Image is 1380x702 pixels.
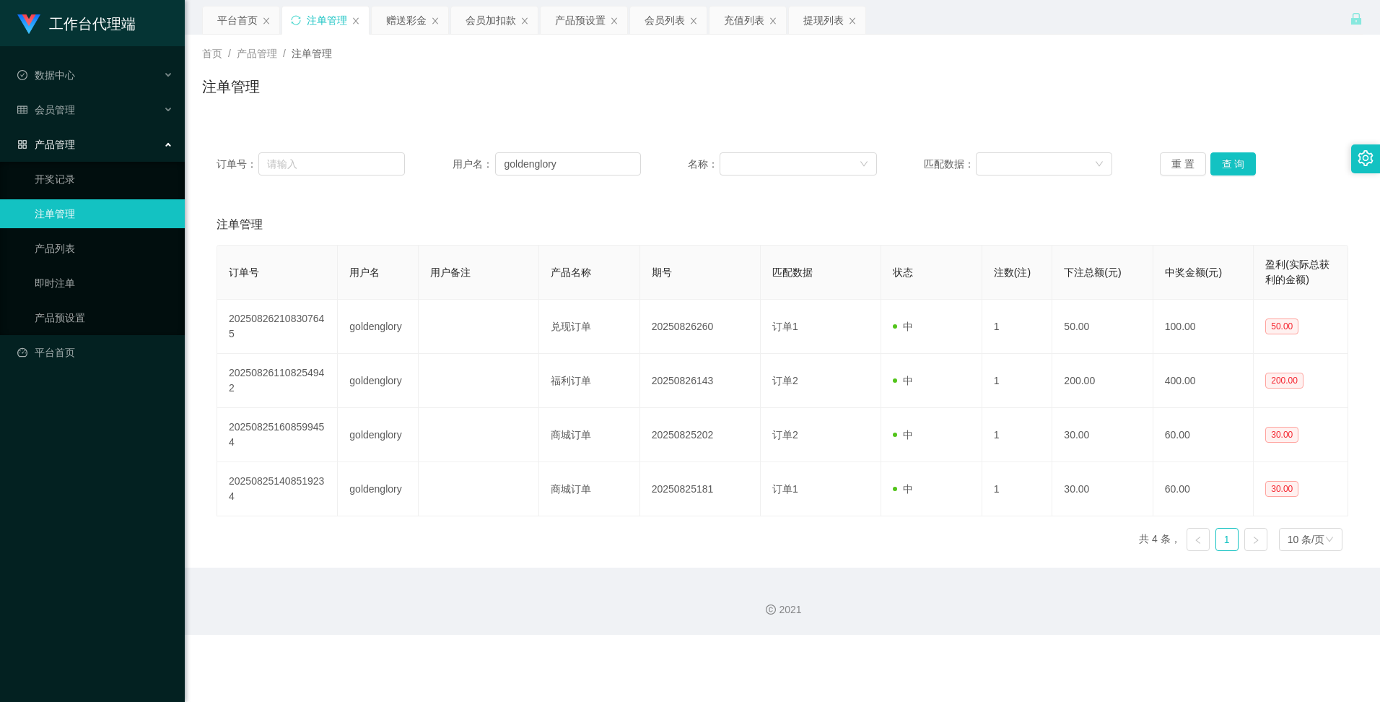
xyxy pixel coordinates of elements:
[17,104,75,116] span: 会员管理
[17,105,27,115] i: 图标: table
[1288,529,1324,550] div: 10 条/页
[924,157,976,172] span: 匹配数据：
[1064,266,1121,278] span: 下注总额(元)
[640,408,761,462] td: 20250825202
[610,17,619,25] i: 图标: close
[17,14,40,35] img: logo.9652507e.png
[772,375,798,386] span: 订单2
[1244,528,1267,551] li: 下一页
[386,6,427,34] div: 赠送彩金
[1252,536,1260,545] i: 图标: right
[17,139,75,150] span: 产品管理
[893,266,913,278] span: 状态
[1194,536,1202,545] i: 图标: left
[772,429,798,441] span: 订单2
[803,6,844,34] div: 提现列表
[1350,12,1363,25] i: 图标: lock
[349,266,380,278] span: 用户名
[466,6,516,34] div: 会员加扣款
[49,1,136,47] h1: 工作台代理端
[17,338,173,367] a: 图标: dashboard平台首页
[994,266,1031,278] span: 注数(注)
[1160,152,1206,175] button: 重 置
[35,234,173,263] a: 产品列表
[1325,535,1334,545] i: 图标: down
[17,70,27,80] i: 图标: check-circle-o
[848,17,857,25] i: 图标: close
[539,462,639,516] td: 商城订单
[307,6,347,34] div: 注单管理
[1153,300,1254,354] td: 100.00
[1265,481,1298,497] span: 30.00
[1265,373,1303,389] span: 200.00
[217,6,258,34] div: 平台首页
[1153,408,1254,462] td: 60.00
[539,300,639,354] td: 兑现订单
[338,462,419,516] td: goldenglory
[292,48,332,59] span: 注单管理
[237,48,277,59] span: 产品管理
[539,354,639,408] td: 福利订单
[1165,266,1222,278] span: 中奖金额(元)
[338,300,419,354] td: goldenglory
[640,300,761,354] td: 20250826260
[338,354,419,408] td: goldenglory
[217,157,258,172] span: 订单号：
[982,354,1053,408] td: 1
[1358,150,1374,166] i: 图标: setting
[893,429,913,441] span: 中
[217,216,263,233] span: 注单管理
[430,266,471,278] span: 用户备注
[495,152,641,175] input: 请输入
[1052,462,1153,516] td: 30.00
[262,17,271,25] i: 图标: close
[688,157,720,172] span: 名称：
[202,76,260,97] h1: 注单管理
[217,408,338,462] td: 202508251608599454
[1210,152,1257,175] button: 查 询
[645,6,685,34] div: 会员列表
[196,602,1368,617] div: 2021
[1265,427,1298,443] span: 30.00
[217,462,338,516] td: 202508251408519234
[769,17,777,25] i: 图标: close
[258,152,405,175] input: 请输入
[1052,354,1153,408] td: 200.00
[640,354,761,408] td: 20250826143
[17,69,75,81] span: 数据中心
[1139,528,1181,551] li: 共 4 条，
[893,375,913,386] span: 中
[431,17,440,25] i: 图标: close
[689,17,698,25] i: 图标: close
[217,300,338,354] td: 202508262108307645
[982,408,1053,462] td: 1
[640,462,761,516] td: 20250825181
[217,354,338,408] td: 202508261108254942
[1052,408,1153,462] td: 30.00
[291,15,301,25] i: 图标: sync
[520,17,529,25] i: 图标: close
[338,408,419,462] td: goldenglory
[1153,462,1254,516] td: 60.00
[652,266,672,278] span: 期号
[228,48,231,59] span: /
[1153,354,1254,408] td: 400.00
[1216,529,1238,550] a: 1
[893,321,913,332] span: 中
[860,160,868,170] i: 图标: down
[982,300,1053,354] td: 1
[453,157,496,172] span: 用户名：
[202,48,222,59] span: 首页
[35,303,173,332] a: 产品预设置
[229,266,259,278] span: 订单号
[17,139,27,149] i: 图标: appstore-o
[555,6,606,34] div: 产品预设置
[772,483,798,495] span: 订单1
[724,6,764,34] div: 充值列表
[283,48,286,59] span: /
[893,483,913,495] span: 中
[766,604,776,615] i: 图标: copyright
[1187,528,1210,551] li: 上一页
[1215,528,1239,551] li: 1
[351,17,360,25] i: 图标: close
